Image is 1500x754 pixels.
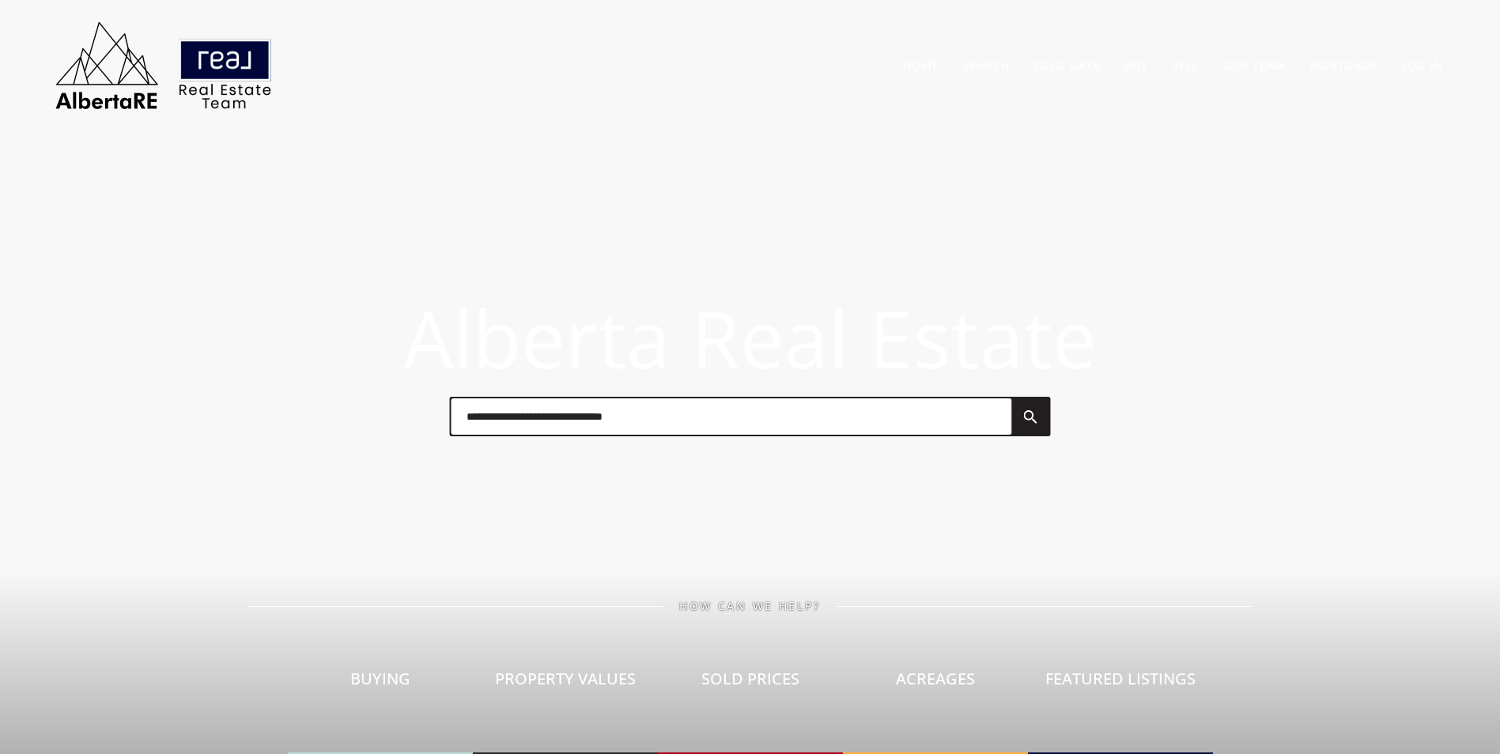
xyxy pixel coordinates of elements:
[473,613,658,754] a: Property Values
[903,58,939,73] a: Home
[1033,58,1101,73] a: Sold Data
[701,668,799,689] span: Sold Prices
[495,668,636,689] span: Property Values
[1124,58,1148,73] a: Buy
[843,613,1028,754] a: Acreages
[1045,668,1196,689] span: Featured Listings
[1401,58,1443,73] a: Log In
[1309,58,1377,73] a: Mortgage
[896,668,975,689] span: Acreages
[45,16,282,115] img: AlbertaRE Real Estate Team | Real Broker
[350,668,410,689] span: Buying
[288,613,473,754] a: Buying
[963,58,1010,73] a: Search
[1172,58,1199,73] a: Sell
[1222,58,1286,73] a: Our Team
[658,613,843,754] a: Sold Prices
[1028,613,1213,754] a: Featured Listings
